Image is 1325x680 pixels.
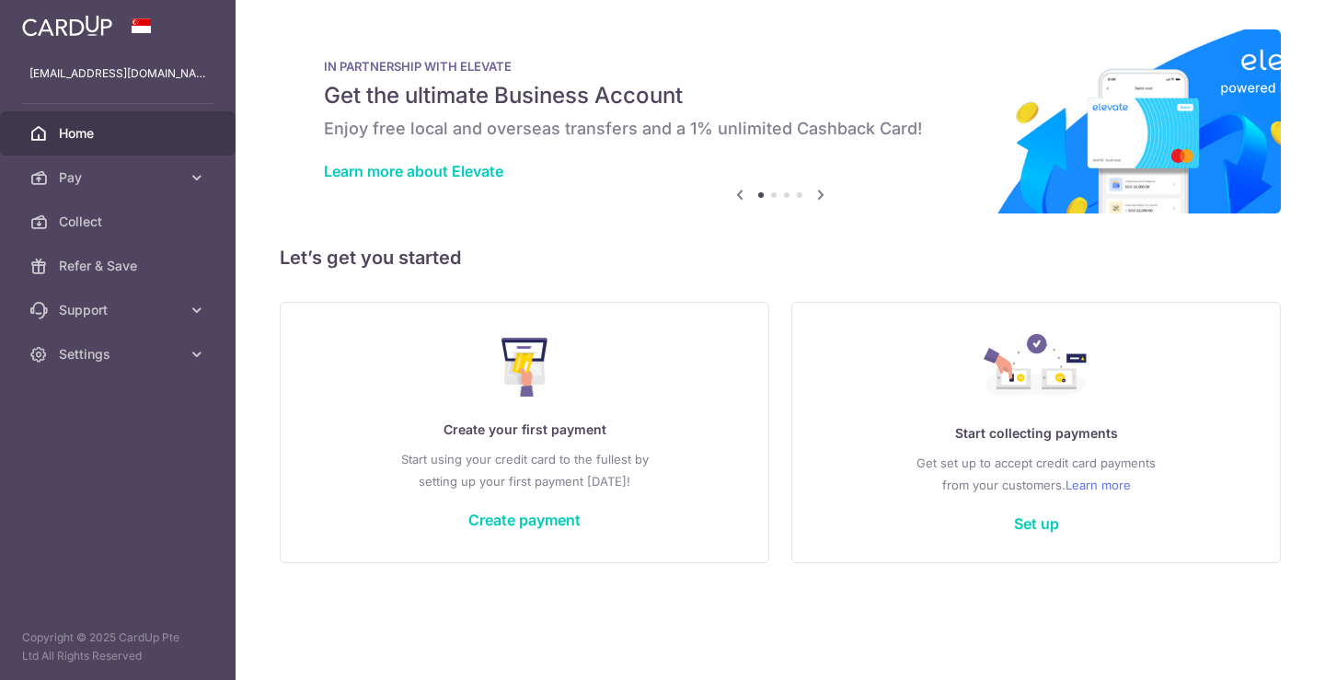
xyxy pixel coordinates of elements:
[59,301,180,319] span: Support
[317,448,732,492] p: Start using your credit card to the fullest by setting up your first payment [DATE]!
[501,338,548,397] img: Make Payment
[59,168,180,187] span: Pay
[59,257,180,275] span: Refer & Save
[468,511,581,529] a: Create payment
[324,162,503,180] a: Learn more about Elevate
[829,452,1243,496] p: Get set up to accept credit card payments from your customers.
[324,81,1237,110] h5: Get the ultimate Business Account
[280,243,1281,272] h5: Let’s get you started
[324,118,1237,140] h6: Enjoy free local and overseas transfers and a 1% unlimited Cashback Card!
[1014,514,1059,533] a: Set up
[1066,474,1131,496] a: Learn more
[829,422,1243,444] p: Start collecting payments
[984,334,1089,400] img: Collect Payment
[59,213,180,231] span: Collect
[59,345,180,363] span: Settings
[22,15,112,37] img: CardUp
[317,419,732,441] p: Create your first payment
[324,59,1237,74] p: IN PARTNERSHIP WITH ELEVATE
[59,124,180,143] span: Home
[280,29,1281,213] img: Renovation banner
[29,64,206,83] p: [EMAIL_ADDRESS][DOMAIN_NAME]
